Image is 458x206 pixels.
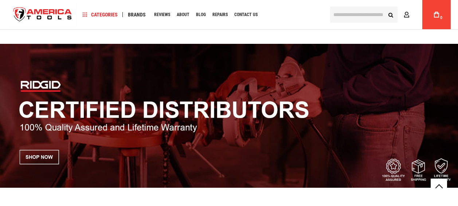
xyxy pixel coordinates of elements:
a: Repairs [209,10,231,20]
span: Reviews [154,12,170,17]
span: 0 [440,16,442,20]
a: Brands [125,10,149,20]
span: Categories [83,12,118,17]
img: America Tools [7,1,78,28]
span: Contact Us [234,12,258,17]
span: Repairs [212,12,228,17]
a: store logo [7,1,78,28]
span: Blog [196,12,206,17]
a: Categories [79,10,121,20]
a: About [173,10,193,20]
a: Blog [193,10,209,20]
a: Reviews [151,10,173,20]
span: About [177,12,189,17]
button: Search [384,8,398,22]
a: Contact Us [231,10,261,20]
span: Brands [128,12,146,17]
